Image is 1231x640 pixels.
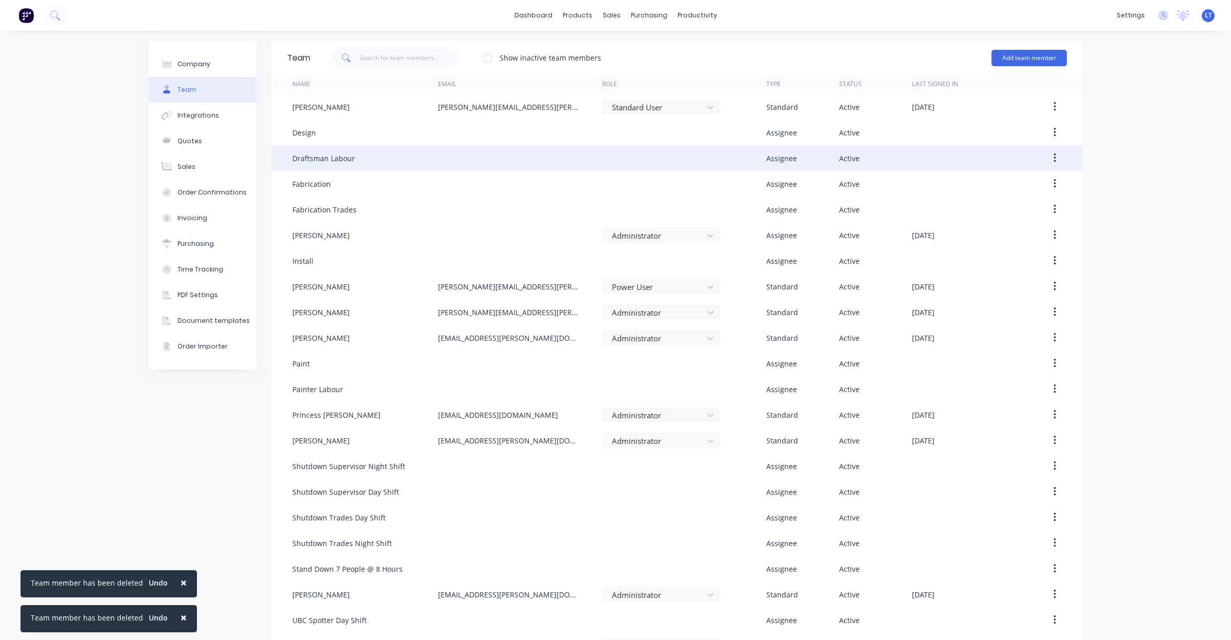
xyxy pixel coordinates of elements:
div: Shutdown Trades Night Shift [292,538,392,549]
div: Quotes [177,137,202,146]
button: Order Importer [149,334,256,359]
div: Document templates [177,316,250,325]
div: [PERSON_NAME] [292,333,350,343]
div: Fabrication Trades [292,204,356,215]
div: Active [839,256,860,266]
div: Active [839,461,860,472]
div: Assignee [766,564,797,574]
div: Assignee [766,461,797,472]
div: Assignee [766,179,797,189]
div: Team member has been deleted [31,612,143,623]
div: Standard [766,410,798,420]
div: [DATE] [912,333,935,343]
button: Close [170,570,197,595]
div: Assignee [766,230,797,241]
div: Standard [766,102,798,112]
button: Order Confirmations [149,180,256,205]
button: Undo [143,575,173,591]
div: Purchasing [177,239,214,248]
div: Assignee [766,204,797,215]
div: Painter Labour [292,384,343,395]
div: Active [839,358,860,369]
a: dashboard [509,8,558,23]
div: Paint [292,358,310,369]
button: Team [149,77,256,103]
div: Active [839,102,860,112]
div: UBC Spotter Day Shift [292,615,367,626]
div: Assignee [766,153,797,164]
div: Shutdown Supervisor Night Shift [292,461,405,472]
div: [EMAIL_ADDRESS][PERSON_NAME][DOMAIN_NAME] [438,333,582,343]
div: [EMAIL_ADDRESS][PERSON_NAME][DOMAIN_NAME] [438,435,582,446]
div: [PERSON_NAME][EMAIL_ADDRESS][PERSON_NAME][DOMAIN_NAME] [438,307,582,318]
div: Active [839,564,860,574]
div: [EMAIL_ADDRESS][PERSON_NAME][DOMAIN_NAME] [438,589,582,600]
button: Purchasing [149,231,256,257]
button: Invoicing [149,205,256,231]
div: Active [839,333,860,343]
div: [PERSON_NAME] [292,589,350,600]
button: Quotes [149,128,256,154]
button: PDF Settings [149,282,256,308]
div: Active [839,589,860,600]
div: Assignee [766,256,797,266]
button: Document templates [149,308,256,334]
div: Shutdown Trades Day Shift [292,512,386,523]
div: Email [438,80,456,89]
div: Active [839,204,860,215]
button: Undo [143,610,173,626]
div: Time Tracking [177,265,223,274]
div: [DATE] [912,307,935,318]
div: Active [839,538,860,549]
button: Add team member [991,50,1067,66]
div: purchasing [626,8,672,23]
div: Stand Down 7 People @ 8 Hours [292,564,403,574]
div: [DATE] [912,102,935,112]
div: [PERSON_NAME] [292,435,350,446]
span: LT [1205,11,1212,20]
div: Name [292,80,310,89]
button: Close [170,605,197,630]
input: Search for team members... [360,48,460,68]
div: Shutdown Supervisor Day Shift [292,487,399,497]
div: Active [839,487,860,497]
div: [PERSON_NAME] [292,281,350,292]
div: Order Importer [177,342,228,351]
div: Active [839,307,860,318]
div: Order Confirmations [177,188,247,197]
span: × [181,575,187,590]
div: Team [287,52,310,64]
button: Sales [149,154,256,180]
img: Factory [18,8,34,23]
div: [PERSON_NAME][EMAIL_ADDRESS][PERSON_NAME][DOMAIN_NAME] [438,281,582,292]
div: [PERSON_NAME] [292,230,350,241]
div: [DATE] [912,410,935,420]
div: Active [839,153,860,164]
div: Install [292,256,313,266]
div: Active [839,127,860,138]
div: Show inactive team members [500,52,601,63]
div: Standard [766,435,798,446]
div: Type [766,80,781,89]
div: Active [839,179,860,189]
div: Assignee [766,384,797,395]
div: [DATE] [912,281,935,292]
div: [EMAIL_ADDRESS][DOMAIN_NAME] [438,410,558,420]
div: [PERSON_NAME] [292,102,350,112]
div: Team [177,85,196,94]
div: settings [1111,8,1150,23]
div: products [558,8,598,23]
div: Design [292,127,316,138]
div: Active [839,230,860,241]
div: Active [839,281,860,292]
div: Last signed in [912,80,958,89]
div: Invoicing [177,214,207,223]
div: Assignee [766,538,797,549]
div: Assignee [766,512,797,523]
div: Active [839,512,860,523]
button: Time Tracking [149,257,256,282]
div: Role [602,80,617,89]
button: Integrations [149,103,256,128]
div: Assignee [766,127,797,138]
div: Standard [766,307,798,318]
